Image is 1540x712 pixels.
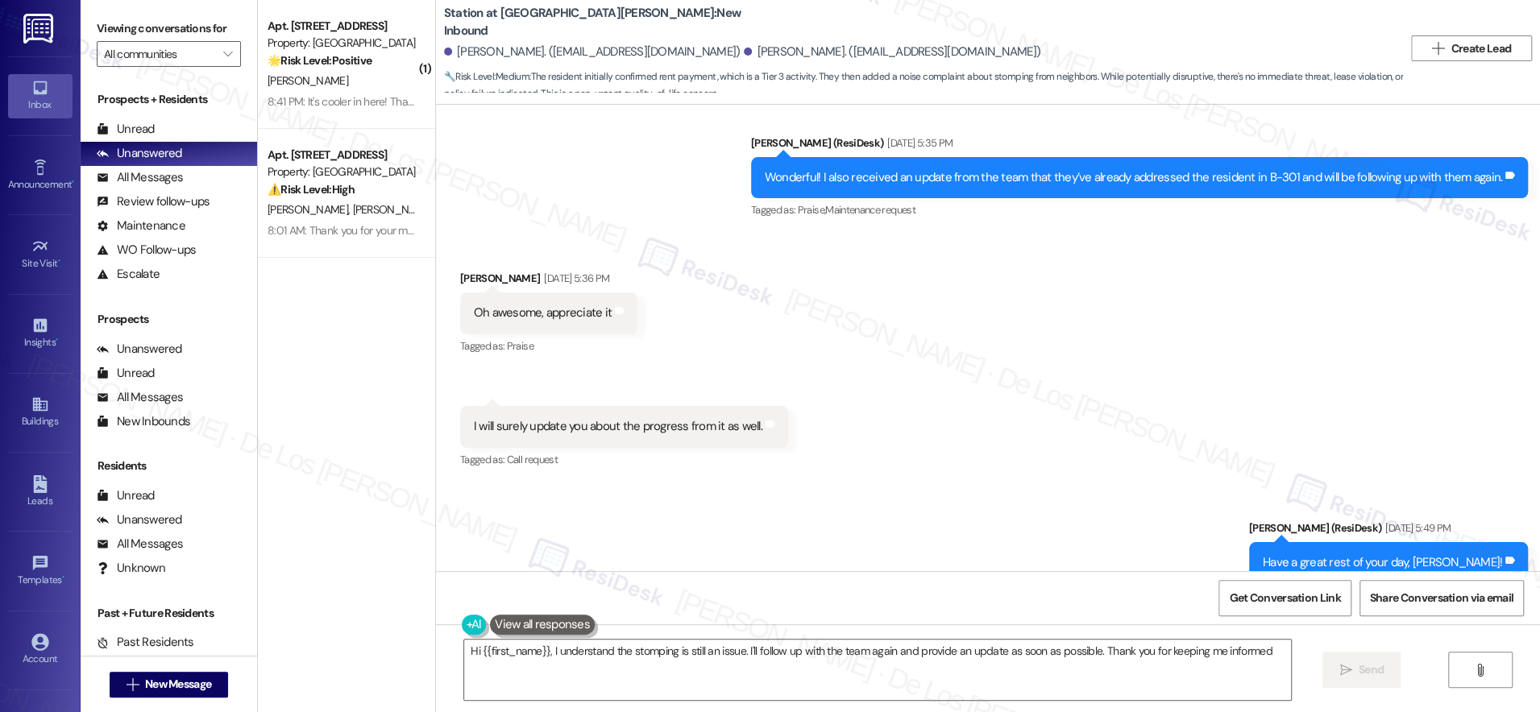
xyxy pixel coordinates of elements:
span: [PERSON_NAME] [268,73,348,88]
div: 8:01 AM: Thank you for your message. Our offices are currently closed, but we will contact you wh... [268,223,1210,238]
div: All Messages [97,169,183,186]
strong: 🌟 Risk Level: Positive [268,53,372,68]
button: Share Conversation via email [1359,580,1524,616]
span: [PERSON_NAME] [268,202,353,217]
a: Inbox [8,74,73,118]
textarea: Hi {{first_name}}, I understand the stomping is still an issue. I'll follow up with the team agai... [464,640,1291,700]
div: Tagged as: [460,448,788,471]
div: Unanswered [97,511,182,528]
span: • [58,255,60,267]
label: Viewing conversations for [97,16,241,41]
div: Unread [97,365,155,382]
div: WO Follow-ups [97,242,196,259]
i:  [223,48,232,60]
a: Account [8,628,73,672]
strong: ⚠️ Risk Level: High [268,182,355,197]
span: Praise , [798,203,825,217]
strong: 🔧 Risk Level: Medium [444,70,529,83]
span: : The resident initially confirmed rent payment, which is a Tier 3 activity. They then added a no... [444,68,1403,103]
i:  [1339,664,1351,677]
input: All communities [104,41,215,67]
div: Maintenance [97,217,185,234]
div: [PERSON_NAME]. ([EMAIL_ADDRESS][DOMAIN_NAME]) [444,43,741,60]
div: [PERSON_NAME]. ([EMAIL_ADDRESS][DOMAIN_NAME]) [744,43,1040,60]
i:  [127,678,139,691]
b: Station at [GEOGRAPHIC_DATA][PERSON_NAME]: New Inbound [444,5,766,39]
div: Unknown [97,560,165,577]
div: Unanswered [97,145,182,162]
button: New Message [110,672,229,698]
span: • [72,176,74,188]
div: I will surely update you about the progress from it as well. [474,418,762,435]
div: Escalate [97,266,160,283]
span: Share Conversation via email [1370,590,1513,606]
div: [PERSON_NAME] (ResiDesk) [751,135,1528,157]
a: Leads [8,470,73,514]
span: • [62,572,64,583]
div: Apt. [STREET_ADDRESS] [268,18,417,35]
div: Prospects + Residents [81,91,257,108]
button: Send [1322,652,1401,688]
span: [PERSON_NAME] [352,202,433,217]
div: All Messages [97,536,183,553]
div: New Inbounds [97,413,190,430]
div: [DATE] 5:36 PM [540,270,609,287]
div: All Messages [97,389,183,406]
div: Property: [GEOGRAPHIC_DATA] [268,35,417,52]
img: ResiDesk Logo [23,14,56,43]
div: Unanswered [97,341,182,358]
div: Wonderful! I also received an update from the team that they’ve already addressed the resident in... [765,169,1502,186]
div: Tagged as: [751,198,1528,221]
span: Create Lead [1451,40,1511,57]
span: New Message [145,676,211,693]
div: Apt. [STREET_ADDRESS] [268,147,417,164]
div: [PERSON_NAME] (ResiDesk) [1249,520,1528,542]
i:  [1432,42,1444,55]
span: Send [1359,661,1384,678]
span: • [56,334,58,346]
div: [PERSON_NAME] [460,270,637,292]
span: Praise [507,339,533,353]
div: [DATE] 5:35 PM [883,135,953,151]
a: Insights • [8,312,73,355]
span: Call request [507,453,558,466]
a: Templates • [8,549,73,593]
div: Past + Future Residents [81,605,257,622]
button: Get Conversation Link [1218,580,1351,616]
div: Past Residents [97,634,194,651]
div: Unread [97,121,155,138]
span: Get Conversation Link [1229,590,1340,606]
button: Create Lead [1411,35,1532,61]
a: Buildings [8,391,73,434]
a: Site Visit • [8,233,73,276]
div: Tagged as: [460,334,637,358]
div: Prospects [81,311,257,328]
div: Unread [97,487,155,504]
div: Property: [GEOGRAPHIC_DATA] [268,164,417,180]
i:  [1474,664,1486,677]
div: Review follow-ups [97,193,210,210]
div: [DATE] 5:49 PM [1381,520,1451,536]
div: 8:41 PM: It's cooler in here! Thank you! [268,94,441,109]
div: Have a great rest of your day, [PERSON_NAME]! [1263,554,1502,571]
div: Residents [81,457,257,474]
span: Maintenance request [825,203,915,217]
div: Oh awesome, appreciate it [474,304,612,321]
